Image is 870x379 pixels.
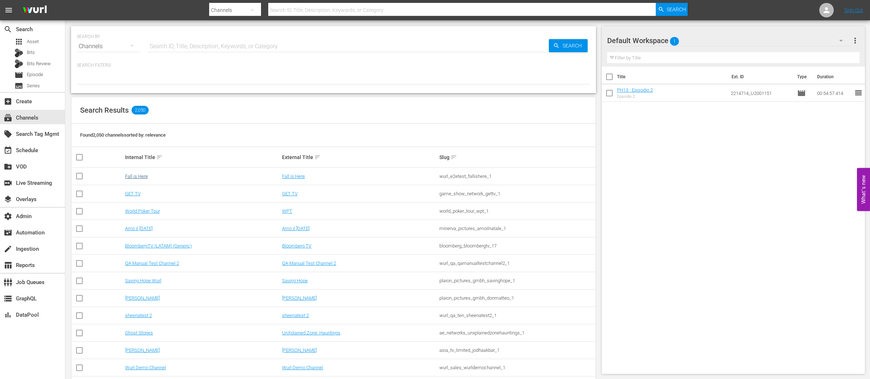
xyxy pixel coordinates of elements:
span: Admin [4,212,12,221]
span: 1 [670,34,679,49]
span: Episode [27,71,43,78]
div: bloomberg_bloombergtv_17 [439,243,594,249]
span: sort [314,154,321,161]
a: Amo il [DATE] [125,226,153,231]
a: GET TV [282,191,298,196]
span: Bits Review [27,60,51,67]
div: asia_tv_limited_jodhaakbar_1 [439,347,594,353]
a: Saving Hope [282,278,308,283]
a: BloombergTV (LATAM) (Generic) [125,243,192,249]
div: wurl_qa_ten_sheenatest2_1 [439,313,594,318]
span: Ingestion [4,245,12,253]
span: Search [560,39,588,52]
a: QA Manual Test Channel 2 [125,261,179,266]
span: sort [451,154,457,161]
span: Live Streaming [4,179,12,187]
span: 2,050 [132,106,149,114]
a: sheenatest 2 [125,313,152,318]
span: Search Results [80,106,129,114]
span: Episode [14,71,23,79]
span: DataPool [4,311,12,319]
span: more_vert [851,36,859,45]
a: Saving Hope Wurl [125,278,161,283]
a: sheenatest 2 [282,313,309,318]
span: Schedule [4,146,12,155]
button: Search [549,39,588,52]
a: [PERSON_NAME] [282,295,317,301]
th: Duration [813,67,856,87]
th: Ext. ID [727,67,793,87]
div: wurl_qa_qamanualtestchannel2_1 [439,261,594,266]
a: [PERSON_NAME] [125,295,160,301]
span: menu [4,6,13,14]
a: QA Manual Test Channel 2 [282,261,336,266]
a: PH13 - Episodio 2 [617,87,653,93]
a: Bloomberg TV [282,243,311,249]
button: Search [656,3,688,16]
span: Overlays [4,195,12,204]
a: Amo il [DATE] [282,226,310,231]
button: more_vert [851,32,859,49]
span: Episode [797,89,806,97]
span: Channels [4,113,12,122]
a: WPT [282,208,292,214]
div: ae_networks_unxplainedzonehauntings_1 [439,330,594,336]
a: Wurl Demo Channel [282,365,323,370]
span: Search [4,25,12,34]
span: Bits [27,49,35,56]
div: game_show_network_gettv_1 [439,191,594,196]
span: Job Queues [4,278,12,287]
div: External Title [282,153,437,162]
a: Fall is Here [282,174,305,179]
th: Title [617,67,727,87]
div: Slug [439,153,594,162]
span: Series [27,82,40,89]
div: Bits [14,49,23,57]
span: Asset [14,37,23,46]
a: Fall is Here [125,174,148,179]
div: Channels [77,36,141,57]
span: Create [4,97,12,106]
div: Default Workspace [607,30,850,51]
span: VOD [4,162,12,171]
span: Search [667,3,686,16]
span: reorder [854,88,863,97]
span: Asset [27,38,39,45]
div: Bits Review [14,59,23,68]
div: minerva_pictures_amoilnatale_1 [439,226,594,231]
div: plaion_pictures_gmbh_savinghope_1 [439,278,594,283]
span: Automation [4,228,12,237]
p: Search Filters: [77,62,590,68]
img: ans4CAIJ8jUAAAAAAAAAAAAAAAAAAAAAAAAgQb4GAAAAAAAAAAAAAAAAAAAAAAAAJMjXAAAAAAAAAAAAAAAAAAAAAAAAgAT5G... [17,2,52,19]
a: GET TV [125,191,141,196]
a: Ghost Stories [125,330,153,336]
span: Series [14,82,23,90]
div: Episodio 2 [617,94,653,99]
a: [PERSON_NAME] [125,347,160,353]
div: wurl_sales_wurldemochannel_1 [439,365,594,370]
td: 2214714_U2001151 [728,84,794,102]
a: UnXplained Zone: Hauntings [282,330,340,336]
div: Internal Title [125,153,280,162]
button: Open Feedback Widget [857,168,870,211]
span: Found 2,050 channels sorted by: relevance [80,132,166,138]
span: GraphQL [4,294,12,303]
a: Sign Out [844,7,863,13]
a: [PERSON_NAME] [282,347,317,353]
a: Wurl Demo Channel [125,365,166,370]
span: Reports [4,261,12,270]
span: sort [156,154,163,161]
th: Type [793,67,813,87]
div: plaion_pictures_gmbh_donmatteo_1 [439,295,594,301]
div: wurl_e2etest_fallishere_1 [439,174,594,179]
span: Search Tag Mgmt [4,130,12,138]
td: 00:54:57.414 [814,84,854,102]
div: world_poker_tour_wpt_1 [439,208,594,214]
a: World Poker Tour [125,208,160,214]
